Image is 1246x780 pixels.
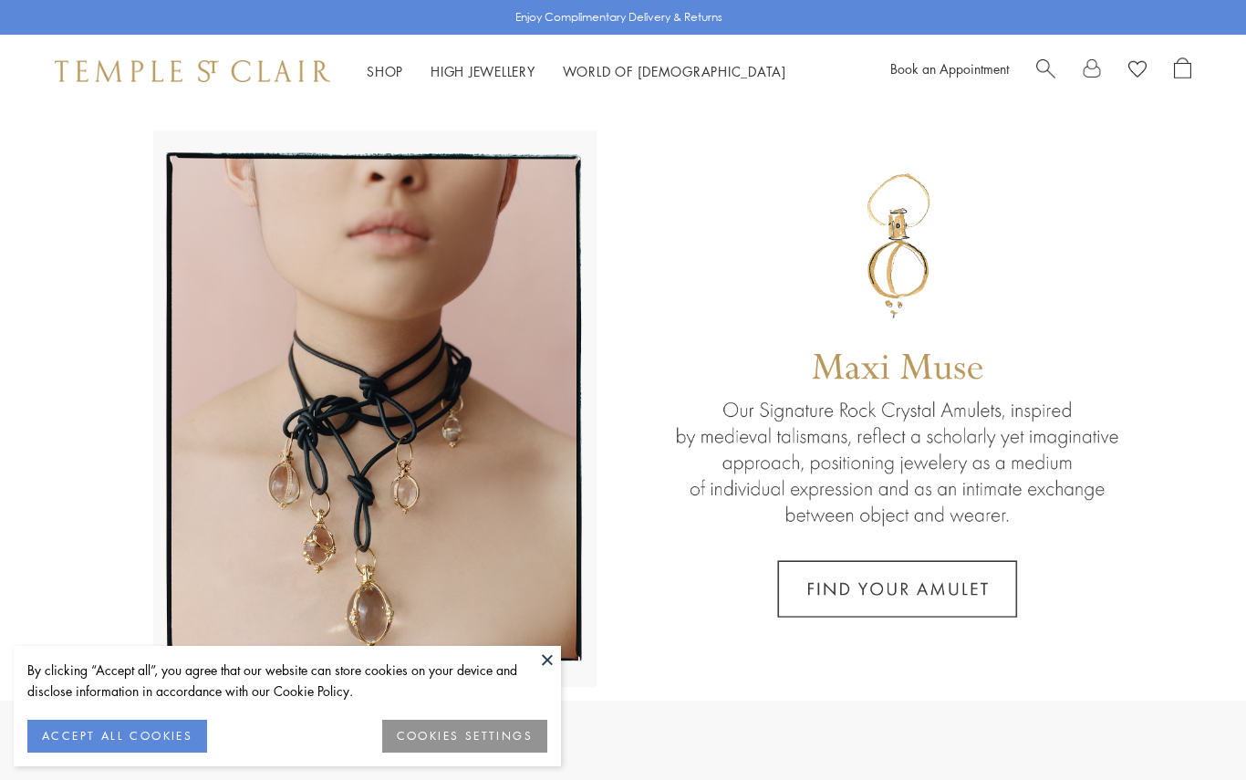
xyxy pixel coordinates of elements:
[1155,694,1228,762] iframe: Gorgias live chat messenger
[890,59,1009,78] a: Book an Appointment
[27,660,547,702] div: By clicking “Accept all”, you agree that our website can store cookies on your device and disclos...
[563,62,786,80] a: World of [DEMOGRAPHIC_DATA]World of [DEMOGRAPHIC_DATA]
[382,720,547,753] button: COOKIES SETTINGS
[367,60,786,83] nav: Main navigation
[27,720,207,753] button: ACCEPT ALL COOKIES
[367,62,403,80] a: ShopShop
[431,62,535,80] a: High JewelleryHigh Jewellery
[55,60,330,82] img: Temple St. Clair
[515,8,722,26] p: Enjoy Complimentary Delivery & Returns
[1036,57,1055,85] a: Search
[1128,57,1147,85] a: View Wishlist
[1174,57,1191,85] a: Open Shopping Bag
